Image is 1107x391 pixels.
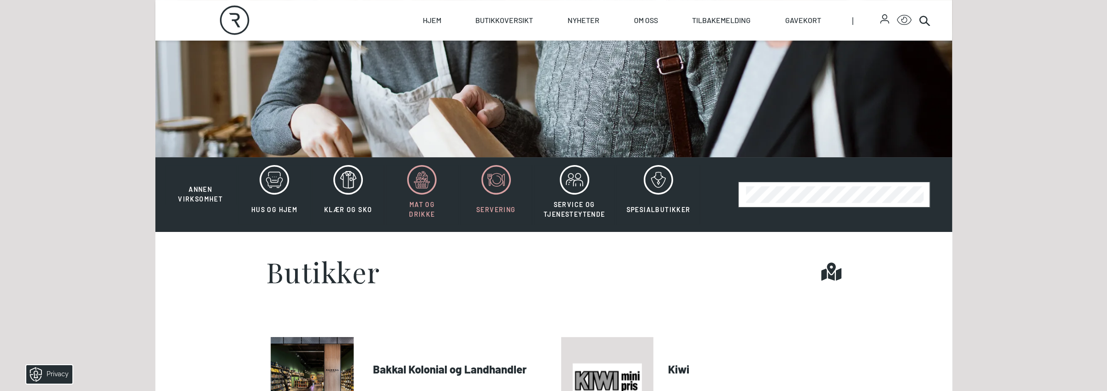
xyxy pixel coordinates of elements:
button: Hus og hjem [238,165,310,225]
button: Servering [460,165,532,225]
iframe: Manage Preferences [9,362,84,386]
button: Spesialbutikker [616,165,700,225]
span: Spesialbutikker [626,206,690,213]
span: Hus og hjem [251,206,297,213]
button: Mat og drikke [386,165,458,225]
span: Klær og sko [324,206,372,213]
h1: Butikker [266,258,380,285]
button: Service og tjenesteytende [534,165,615,225]
span: Mat og drikke [409,201,435,218]
span: Servering [476,206,516,213]
button: Open Accessibility Menu [897,13,912,28]
button: Annen virksomhet [165,165,237,204]
button: Klær og sko [312,165,384,225]
span: Service og tjenesteytende [544,201,605,218]
span: Annen virksomhet [178,185,223,203]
